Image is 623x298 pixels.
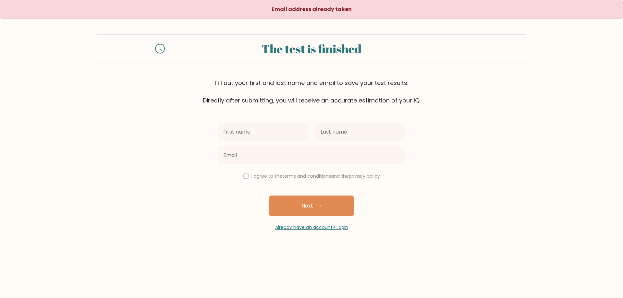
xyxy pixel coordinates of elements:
[282,173,331,179] a: terms and conditions
[251,173,380,179] label: I agree to the and the
[97,78,526,105] div: Fill out your first and last name and email to save your test results. Directly after submitting,...
[275,224,348,231] a: Already have an account? Login
[173,40,450,57] div: The test is finished
[349,173,380,179] a: privacy policy
[269,196,354,216] button: Next
[315,123,405,141] input: Last name
[218,123,308,141] input: First name
[272,6,352,13] strong: Email address already taken
[218,146,405,164] input: Email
